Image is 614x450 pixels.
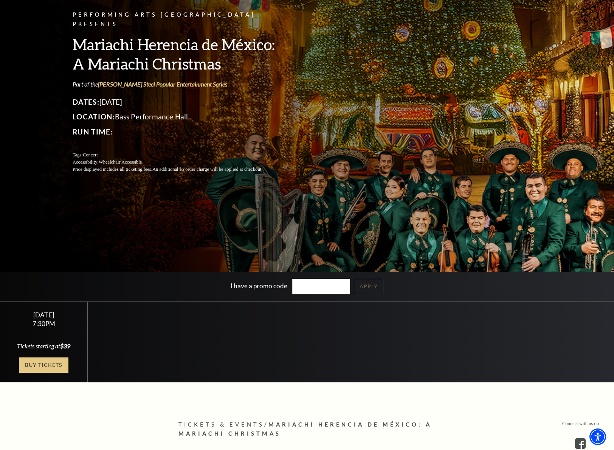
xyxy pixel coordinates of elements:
a: Irwin Steel Popular Entertainment Series - open in a new tab [98,80,227,88]
p: Performing Arts [GEOGRAPHIC_DATA] Presents [73,10,281,29]
span: An additional $5 order charge will be applied at checkout. [152,167,262,172]
div: Accessibility Menu [589,428,606,445]
span: $39 [60,342,70,349]
a: Buy Tickets [19,357,68,373]
span: Wheelchair Accessible [99,159,142,165]
p: Bass Performance Hall [73,111,281,123]
span: Concert [83,152,98,158]
p: Part of the [73,80,281,88]
span: Tickets & Events [178,421,264,428]
span: Run Time: [73,127,113,136]
div: 7:30PM [9,320,79,327]
span: Dates: [73,97,99,106]
a: facebook - open in a new tab [575,438,586,449]
h3: Mariachi Herencia de México: A Mariachi Christmas [73,35,281,73]
p: / [178,420,436,439]
p: [DATE] [73,96,281,108]
p: Accessibility: [73,159,281,166]
div: Tickets starting at [9,342,79,350]
span: Mariachi Herencia de México: A Mariachi Christmas [178,421,432,437]
span: Location: [73,112,115,121]
p: Connect with us on [562,420,599,427]
p: Tags: [73,152,281,159]
div: [DATE] [9,311,79,319]
p: Price displayed includes all ticketing fees. [73,166,281,173]
label: I have a promo code [231,282,287,290]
